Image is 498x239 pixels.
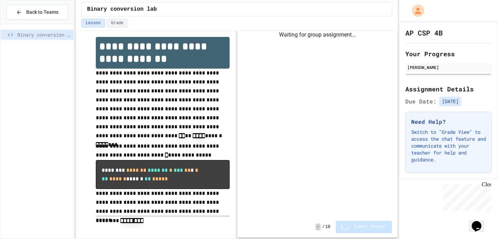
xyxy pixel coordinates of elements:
[405,97,436,106] span: Due Date:
[407,64,490,70] div: [PERSON_NAME]
[405,28,443,38] h1: AP CSP 4B
[107,19,128,28] button: Grade
[81,19,105,28] button: Lesson
[325,224,330,230] span: 10
[315,223,321,230] span: -
[405,84,492,94] h2: Assignment Details
[411,118,486,126] h3: Need Help?
[354,224,386,230] span: Submit Answer
[238,31,397,39] div: Waiting for group assignment...
[469,211,491,232] iframe: chat widget
[17,31,71,38] span: Binary conversion lab
[405,3,426,19] div: My Account
[439,97,461,106] span: [DATE]
[26,9,58,16] span: Back to Teams
[411,129,486,163] p: Switch to "Grade View" to access the chat feature and communicate with your teacher for help and ...
[322,224,324,230] span: /
[441,181,491,211] iframe: chat widget
[87,5,157,13] span: Binary conversion lab
[3,3,48,44] div: Chat with us now!Close
[405,49,492,59] h2: Your Progress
